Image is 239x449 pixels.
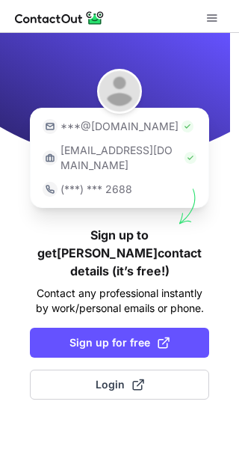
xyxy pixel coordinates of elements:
[30,370,209,400] button: Login
[43,150,58,165] img: https://contactout.com/extension/app/static/media/login-work-icon.638a5007170bc45168077fde17b29a1...
[30,226,209,280] h1: Sign up to get [PERSON_NAME] contact details (it’s free!)
[97,69,142,114] img: Hoang Doan
[15,9,105,27] img: ContactOut v5.3.10
[43,119,58,134] img: https://contactout.com/extension/app/static/media/login-email-icon.f64bce713bb5cd1896fef81aa7b14a...
[30,286,209,316] p: Contact any professional instantly by work/personal emails or phone.
[69,335,170,350] span: Sign up for free
[60,143,181,173] p: [EMAIL_ADDRESS][DOMAIN_NAME]
[60,119,179,134] p: ***@[DOMAIN_NAME]
[43,182,58,197] img: https://contactout.com/extension/app/static/media/login-phone-icon.bacfcb865e29de816d437549d7f4cb...
[184,152,196,164] img: Check Icon
[30,328,209,358] button: Sign up for free
[181,120,193,132] img: Check Icon
[96,377,144,392] span: Login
